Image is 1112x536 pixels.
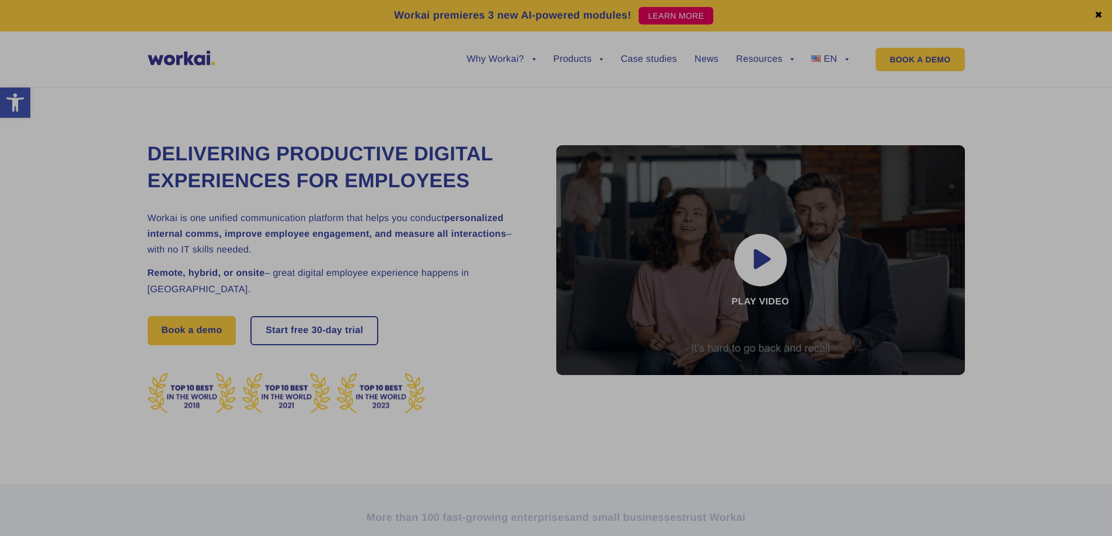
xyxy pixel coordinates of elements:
[556,145,965,375] div: Play video
[695,55,719,64] a: News
[466,55,535,64] a: Why Workai?
[312,326,343,335] i: 30-day
[148,316,236,345] a: Book a demo
[639,7,713,24] a: LEARN MORE
[621,55,677,64] a: Case studies
[736,55,794,64] a: Resources
[148,141,527,195] h1: Delivering Productive Digital Experiences for Employees
[148,268,265,278] strong: Remote, hybrid, or onsite
[570,512,682,523] i: and small businesses
[148,211,527,258] h2: Workai is one unified communication platform that helps you conduct – with no IT skills needed.
[252,317,377,344] a: Start free30-daytrial
[1094,11,1103,20] a: ✖
[553,55,604,64] a: Products
[824,54,837,64] span: EN
[232,510,880,524] h2: More than 100 fast-growing enterprises trust Workai
[148,265,527,297] h2: – great digital employee experience happens in [GEOGRAPHIC_DATA].
[394,8,632,23] p: Workai premieres 3 new AI-powered modules!
[876,48,964,71] a: BOOK A DEMO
